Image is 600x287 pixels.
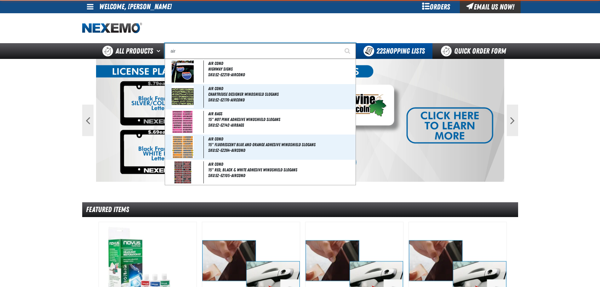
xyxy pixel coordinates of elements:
[172,86,194,108] img: 5b24446186ea9180220150-EZ176.jpg
[208,136,223,141] span: AIR COND
[208,142,354,147] span: 15" Fluorescent Blue and Orange Adhesive Windshield Slogans
[208,111,222,116] span: AIR BAGS
[208,66,354,72] span: Highway Signs
[376,47,425,55] span: Shopping Lists
[340,43,356,59] button: Start Searching
[356,43,432,59] button: You have 22 Shopping Lists. Open to view details
[208,86,223,91] span: AIR COND
[208,162,223,167] span: AIR COND
[82,105,94,136] button: Previous
[154,43,165,59] button: Open All Products pages
[376,47,383,55] strong: 22
[208,167,354,173] span: 15" Red, Black & White Adhesive Windshield Slogans
[172,161,194,183] img: 5b2443f421d1b080765041-EZ105.jpg
[432,43,518,59] a: Quick Order Form
[208,97,245,102] span: SKU:EZ-EZ176-AIRCOND
[116,45,153,57] span: All Products
[96,59,504,182] img: LP Frames-Inserts
[82,202,518,217] div: Featured Items
[507,105,518,136] button: Next
[172,136,194,158] img: 5b2444bd6b1ab630386583-EZ264.jpg
[172,111,194,133] img: 5b2444286230d893660443-EZ142.jpg
[172,60,194,83] img: 5b24449bd2829997398260-EZ218A.jpg
[165,43,356,59] input: Search
[208,117,354,122] span: 15" Hot Pink Adhesive Windshield Slogans
[208,173,245,178] span: SKU:EZ-EZ105-AIRCOND
[208,148,245,153] span: SKU:EZ-EZ264-AIRCOND
[208,72,245,77] span: SKU:EZ-EZ218-AIRCOND
[208,123,244,128] span: SKU:EZ-EZ142-AIRBAGS
[208,61,223,66] span: AIR COND
[208,92,354,97] span: Chartreuse Designer Windshield Slogans
[82,23,142,34] img: Nexemo logo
